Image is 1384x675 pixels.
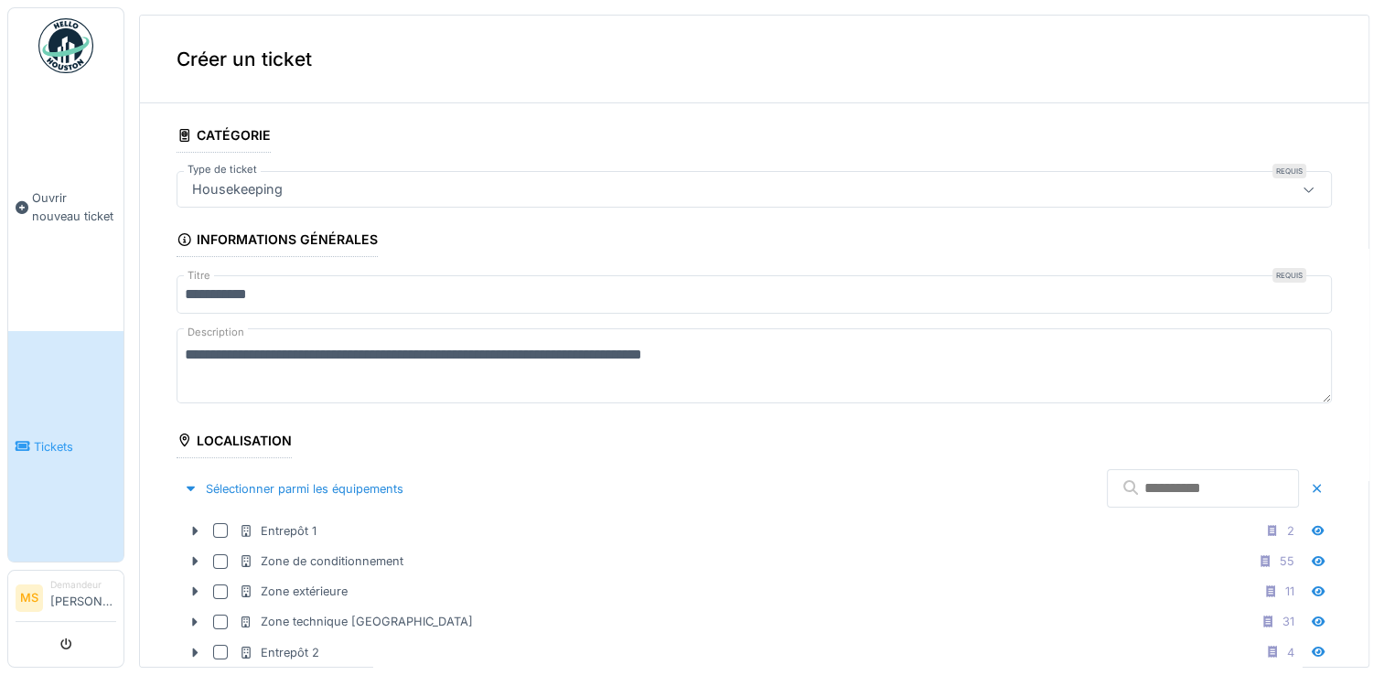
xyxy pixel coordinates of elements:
[16,578,116,622] a: MS Demandeur[PERSON_NAME]
[177,477,411,501] div: Sélectionner parmi les équipements
[239,613,473,630] div: Zone technique [GEOGRAPHIC_DATA]
[184,268,214,284] label: Titre
[177,226,378,257] div: Informations générales
[185,179,290,199] div: Housekeeping
[239,552,403,570] div: Zone de conditionnement
[184,162,261,177] label: Type de ticket
[1272,268,1306,283] div: Requis
[140,16,1368,103] div: Créer un ticket
[184,321,248,344] label: Description
[34,438,116,455] span: Tickets
[8,83,123,331] a: Ouvrir nouveau ticket
[16,584,43,612] li: MS
[32,189,116,224] span: Ouvrir nouveau ticket
[1287,522,1294,540] div: 2
[50,578,116,592] div: Demandeur
[1282,613,1294,630] div: 31
[239,522,316,540] div: Entrepôt 1
[239,644,319,661] div: Entrepôt 2
[1272,164,1306,178] div: Requis
[177,122,271,153] div: Catégorie
[8,331,123,562] a: Tickets
[50,578,116,617] li: [PERSON_NAME]
[1285,583,1294,600] div: 11
[239,583,348,600] div: Zone extérieure
[1287,644,1294,661] div: 4
[1280,552,1294,570] div: 55
[38,18,93,73] img: Badge_color-CXgf-gQk.svg
[177,427,292,458] div: Localisation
